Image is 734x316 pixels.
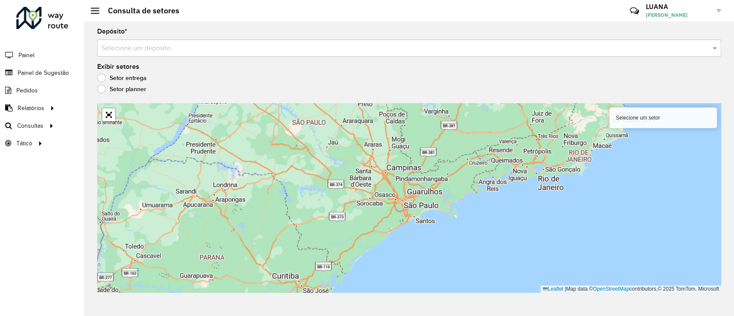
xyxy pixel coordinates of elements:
[543,286,563,292] a: Leaflet
[646,11,710,19] span: [PERSON_NAME]
[102,108,115,121] a: Abrir mapa em tela cheia
[609,107,717,128] div: Selecione um setor
[97,74,147,82] label: Setor entrega
[99,6,179,15] h2: Consulta de setores
[97,85,146,93] label: Setor planner
[541,285,721,293] div: Map data © contributors,© 2025 TomTom, Microsoft
[565,286,566,292] span: |
[593,286,630,292] a: OpenStreetMap
[16,139,32,148] span: Tático
[16,86,38,95] span: Pedidos
[18,104,44,113] span: Relatórios
[97,26,127,37] label: Depósito
[18,51,34,60] span: Painel
[17,121,43,130] span: Consultas
[625,2,644,20] a: Contato Rápido
[97,61,139,72] label: Exibir setores
[18,68,69,77] span: Painel de Sugestão
[646,3,710,11] h3: LUANA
